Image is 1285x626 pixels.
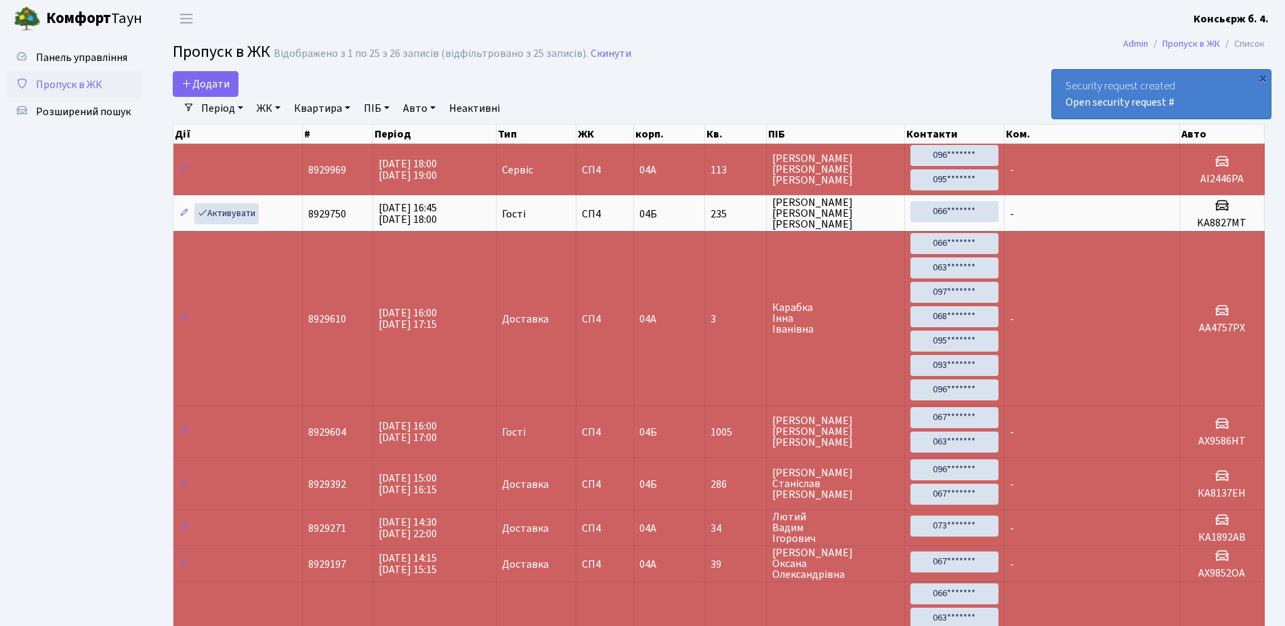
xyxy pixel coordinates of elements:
span: СП4 [582,523,628,534]
th: ЖК [576,125,634,144]
h5: АХ9852ОА [1185,567,1259,580]
a: Скинути [591,47,631,60]
span: Лютий Вадим Ігорович [772,512,899,544]
a: ПІБ [358,97,395,120]
span: 3 [711,314,761,325]
span: Пропуск в ЖК [36,77,102,92]
a: Активувати [194,203,259,224]
span: [DATE] 14:30 [DATE] 22:00 [379,515,437,541]
span: - [1010,477,1014,492]
span: Доставка [502,559,549,570]
b: Консьєрж б. 4. [1194,12,1269,26]
span: 1005 [711,427,761,438]
span: [DATE] 18:00 [DATE] 19:00 [379,156,437,183]
span: Сервіс [502,165,533,175]
b: Комфорт [46,7,111,29]
th: Період [373,125,497,144]
span: 04А [639,312,656,327]
span: СП4 [582,314,628,325]
span: 8929610 [308,312,346,327]
span: 8929969 [308,163,346,178]
img: logo.png [14,5,41,33]
div: Відображено з 1 по 25 з 26 записів (відфільтровано з 25 записів). [274,47,588,60]
span: [PERSON_NAME] Оксана Олександрівна [772,547,899,580]
span: 286 [711,479,761,490]
span: 04Б [639,425,657,440]
div: Security request created [1052,70,1271,119]
h5: АІ2446РА [1185,173,1259,186]
th: # [303,125,373,144]
th: ПІБ [767,125,905,144]
span: Доставка [502,479,549,490]
span: 04Б [639,477,657,492]
span: [PERSON_NAME] [PERSON_NAME] [PERSON_NAME] [772,153,899,186]
span: [PERSON_NAME] Станіслав [PERSON_NAME] [772,467,899,500]
span: Гості [502,427,526,438]
a: Open security request # [1066,95,1175,110]
span: - [1010,557,1014,572]
span: Гості [502,209,526,220]
span: Карабка Інна Іванівна [772,302,899,335]
span: СП4 [582,209,628,220]
span: - [1010,207,1014,222]
span: Доставка [502,523,549,534]
span: - [1010,312,1014,327]
a: Період [196,97,249,120]
h5: KA8827MT [1185,217,1259,230]
span: [PERSON_NAME] [PERSON_NAME] [PERSON_NAME] [772,415,899,448]
span: 8929197 [308,557,346,572]
div: × [1256,71,1269,85]
th: Авто [1180,125,1265,144]
span: 04А [639,557,656,572]
span: Таун [46,7,142,30]
th: корп. [634,125,705,144]
span: Додати [182,77,230,91]
a: Розширений пошук [7,98,142,125]
a: ЖК [251,97,286,120]
a: Панель управління [7,44,142,71]
span: СП4 [582,427,628,438]
a: Консьєрж б. 4. [1194,11,1269,27]
span: 8929271 [308,521,346,536]
th: Дії [173,125,303,144]
span: Доставка [502,314,549,325]
span: СП4 [582,559,628,570]
h5: КА1892АВ [1185,531,1259,544]
th: Кв. [705,125,767,144]
span: СП4 [582,165,628,175]
a: Квартира [289,97,356,120]
h5: КА8137ЕН [1185,487,1259,500]
a: Неактивні [444,97,505,120]
span: Пропуск в ЖК [173,40,270,64]
span: [DATE] 16:45 [DATE] 18:00 [379,201,437,227]
span: [DATE] 16:00 [DATE] 17:00 [379,419,437,445]
span: 34 [711,523,761,534]
th: Тип [497,125,576,144]
span: - [1010,425,1014,440]
th: Контакти [905,125,1005,144]
a: Додати [173,71,238,97]
span: 113 [711,165,761,175]
span: 8929750 [308,207,346,222]
span: [PERSON_NAME] [PERSON_NAME] [PERSON_NAME] [772,197,899,230]
span: 235 [711,209,761,220]
span: Панель управління [36,50,127,65]
span: 04Б [639,207,657,222]
a: Авто [398,97,441,120]
span: [DATE] 15:00 [DATE] 16:15 [379,471,437,497]
a: Пропуск в ЖК [7,71,142,98]
span: 04А [639,521,656,536]
h5: АХ9586НТ [1185,435,1259,448]
h5: АА4757РХ [1185,322,1259,335]
span: Розширений пошук [36,104,131,119]
span: СП4 [582,479,628,490]
span: 8929604 [308,425,346,440]
span: [DATE] 16:00 [DATE] 17:15 [379,306,437,332]
span: 04А [639,163,656,178]
span: 8929392 [308,477,346,492]
th: Ком. [1005,125,1180,144]
span: - [1010,521,1014,536]
span: - [1010,163,1014,178]
span: [DATE] 14:15 [DATE] 15:15 [379,551,437,577]
button: Переключити навігацію [169,7,203,30]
